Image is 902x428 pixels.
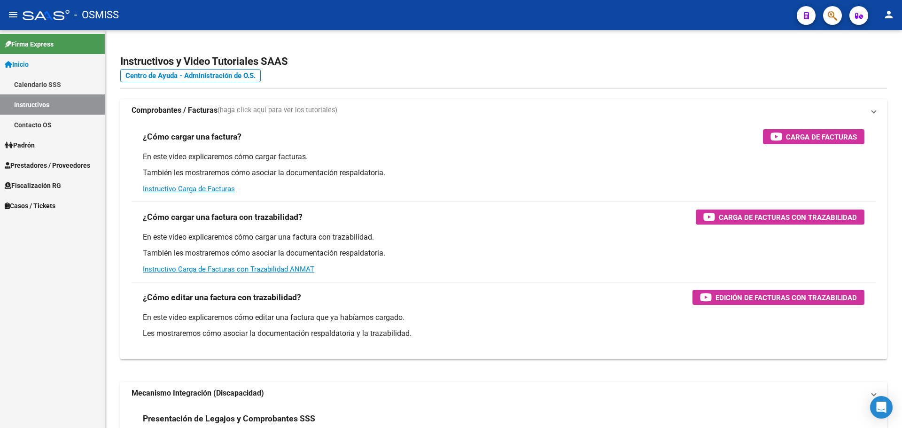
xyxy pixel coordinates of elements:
[143,232,864,242] p: En este video explicaremos cómo cargar una factura con trazabilidad.
[143,412,315,425] h3: Presentación de Legajos y Comprobantes SSS
[692,290,864,305] button: Edición de Facturas con Trazabilidad
[719,211,857,223] span: Carga de Facturas con Trazabilidad
[143,130,241,143] h3: ¿Cómo cargar una factura?
[120,99,887,122] mat-expansion-panel-header: Comprobantes / Facturas(haga click aquí para ver los tutoriales)
[120,382,887,405] mat-expansion-panel-header: Mecanismo Integración (Discapacidad)
[786,131,857,143] span: Carga de Facturas
[143,312,864,323] p: En este video explicaremos cómo editar una factura que ya habíamos cargado.
[5,39,54,49] span: Firma Express
[143,168,864,178] p: También les mostraremos cómo asociar la documentación respaldatoria.
[870,396,893,419] div: Open Intercom Messenger
[143,248,864,258] p: También les mostraremos cómo asociar la documentación respaldatoria.
[120,53,887,70] h2: Instructivos y Video Tutoriales SAAS
[5,59,29,70] span: Inicio
[132,388,264,398] strong: Mecanismo Integración (Discapacidad)
[696,210,864,225] button: Carga de Facturas con Trazabilidad
[143,185,235,193] a: Instructivo Carga de Facturas
[5,201,55,211] span: Casos / Tickets
[8,9,19,20] mat-icon: menu
[763,129,864,144] button: Carga de Facturas
[74,5,119,25] span: - OSMISS
[143,152,864,162] p: En este video explicaremos cómo cargar facturas.
[715,292,857,303] span: Edición de Facturas con Trazabilidad
[5,180,61,191] span: Fiscalización RG
[218,105,337,116] span: (haga click aquí para ver los tutoriales)
[5,160,90,171] span: Prestadores / Proveedores
[5,140,35,150] span: Padrón
[143,328,864,339] p: Les mostraremos cómo asociar la documentación respaldatoria y la trazabilidad.
[120,122,887,359] div: Comprobantes / Facturas(haga click aquí para ver los tutoriales)
[132,105,218,116] strong: Comprobantes / Facturas
[143,210,303,224] h3: ¿Cómo cargar una factura con trazabilidad?
[143,265,314,273] a: Instructivo Carga de Facturas con Trazabilidad ANMAT
[143,291,301,304] h3: ¿Cómo editar una factura con trazabilidad?
[883,9,894,20] mat-icon: person
[120,69,261,82] a: Centro de Ayuda - Administración de O.S.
